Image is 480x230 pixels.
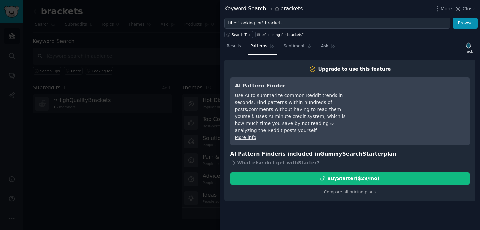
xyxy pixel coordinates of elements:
[248,41,276,55] a: Patterns
[257,32,304,37] div: title:"Looking for brackets"
[224,5,303,13] div: Keyword Search brackets
[224,31,253,38] button: Search Tips
[230,172,470,185] button: BuyStarter($29/mo)
[235,82,356,90] h3: AI Pattern Finder
[224,41,243,55] a: Results
[255,31,305,38] a: title:"Looking for brackets"
[235,135,256,140] a: More info
[324,190,376,194] a: Compare all pricing plans
[232,32,252,37] span: Search Tips
[230,158,470,168] div: What else do I get with Starter ?
[319,41,337,55] a: Ask
[365,82,465,132] iframe: YouTube video player
[224,18,450,29] input: Try a keyword related to your business
[327,175,379,182] div: Buy Starter ($ 29 /mo )
[441,5,452,12] span: More
[463,5,475,12] span: Close
[268,6,272,12] span: in
[281,41,314,55] a: Sentiment
[250,43,267,49] span: Patterns
[321,43,328,49] span: Ask
[320,151,383,157] span: GummySearch Starter
[453,18,478,29] button: Browse
[454,5,475,12] button: Close
[434,5,452,12] button: More
[318,66,391,73] div: Upgrade to use this feature
[227,43,241,49] span: Results
[462,41,475,55] button: Track
[235,92,356,134] div: Use AI to summarize common Reddit trends in seconds. Find patterns within hundreds of posts/comme...
[284,43,305,49] span: Sentiment
[230,150,470,158] h3: AI Pattern Finder is included in plan
[464,49,473,54] div: Track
